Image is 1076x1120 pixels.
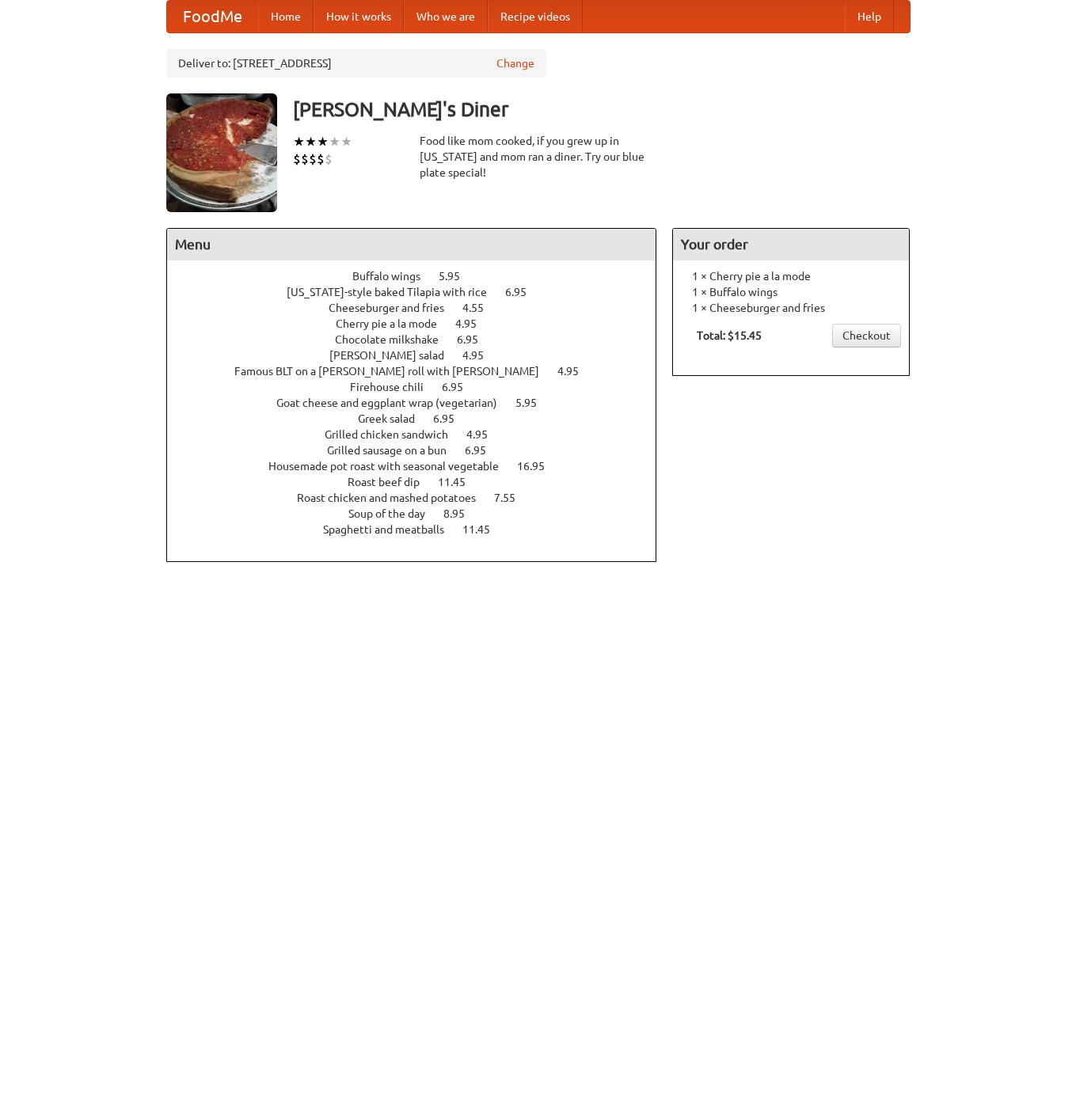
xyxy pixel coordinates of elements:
a: Firehouse chili 6.95 [350,381,492,393]
h4: Your order [673,229,909,260]
li: 1 × Buffalo wings [681,284,901,300]
a: Recipe videos [488,1,583,32]
a: Cherry pie a la mode 4.95 [336,317,506,330]
a: Spaghetti and meatballs 11.45 [323,523,519,536]
span: Roast beef dip [348,476,435,488]
li: ★ [293,133,305,150]
span: Grilled sausage on a bun [327,444,462,457]
a: Change [496,55,534,71]
span: 5.95 [515,397,553,409]
span: Cheeseburger and fries [329,302,460,314]
span: 6.95 [442,381,479,393]
a: [PERSON_NAME] salad 4.95 [329,349,513,362]
li: $ [293,150,301,168]
a: How it works [314,1,404,32]
span: 6.95 [505,286,542,298]
span: 8.95 [443,507,481,520]
a: Roast chicken and mashed potatoes 7.55 [297,492,545,504]
span: Greek salad [358,412,431,425]
a: Who we are [404,1,488,32]
a: Famous BLT on a [PERSON_NAME] roll with [PERSON_NAME] 4.95 [234,365,608,378]
span: 6.95 [433,412,470,425]
span: Spaghetti and meatballs [323,523,460,536]
a: Home [258,1,314,32]
span: 11.45 [438,476,481,488]
li: ★ [340,133,352,150]
a: Grilled sausage on a bun 6.95 [327,444,515,457]
span: 7.55 [494,492,531,504]
a: Greek salad 6.95 [358,412,484,425]
div: Deliver to: [STREET_ADDRESS] [166,49,546,78]
li: ★ [329,133,340,150]
span: Firehouse chili [350,381,439,393]
li: 1 × Cheeseburger and fries [681,300,901,316]
li: ★ [317,133,329,150]
div: Food like mom cooked, if you grew up in [US_STATE] and mom ran a diner. Try our blue plate special! [420,133,657,180]
span: Goat cheese and eggplant wrap (vegetarian) [276,397,513,409]
a: Buffalo wings 5.95 [352,270,489,283]
li: 1 × Cherry pie a la mode [681,268,901,284]
li: $ [309,150,317,168]
span: 16.95 [517,460,561,473]
span: 4.95 [557,365,595,378]
img: angular.jpg [166,93,277,212]
span: 5.95 [439,270,476,283]
span: 4.95 [455,317,492,330]
a: Cheeseburger and fries 4.55 [329,302,513,314]
span: Housemade pot roast with seasonal vegetable [268,460,515,473]
span: 4.55 [462,302,500,314]
span: 4.95 [462,349,500,362]
b: Total: $15.45 [697,329,762,342]
a: Roast beef dip 11.45 [348,476,495,488]
span: Famous BLT on a [PERSON_NAME] roll with [PERSON_NAME] [234,365,555,378]
span: Grilled chicken sandwich [325,428,464,441]
a: Checkout [832,324,901,347]
a: Soup of the day 8.95 [348,507,494,520]
a: Help [845,1,894,32]
span: Roast chicken and mashed potatoes [297,492,492,504]
span: Cherry pie a la mode [336,317,453,330]
span: Buffalo wings [352,270,436,283]
span: 4.95 [466,428,504,441]
a: Goat cheese and eggplant wrap (vegetarian) 5.95 [276,397,566,409]
h4: Menu [167,229,656,260]
li: $ [325,150,333,168]
span: 6.95 [465,444,502,457]
span: Soup of the day [348,507,441,520]
span: 11.45 [462,523,506,536]
li: $ [301,150,309,168]
a: [US_STATE]-style baked Tilapia with rice 6.95 [287,286,556,298]
a: Housemade pot roast with seasonal vegetable 16.95 [268,460,574,473]
span: [US_STATE]-style baked Tilapia with rice [287,286,503,298]
a: Chocolate milkshake 6.95 [335,333,508,346]
span: Chocolate milkshake [335,333,454,346]
h3: [PERSON_NAME]'s Diner [293,93,911,125]
a: Grilled chicken sandwich 4.95 [325,428,517,441]
li: ★ [305,133,317,150]
span: 6.95 [457,333,494,346]
span: [PERSON_NAME] salad [329,349,460,362]
li: $ [317,150,325,168]
a: FoodMe [167,1,258,32]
